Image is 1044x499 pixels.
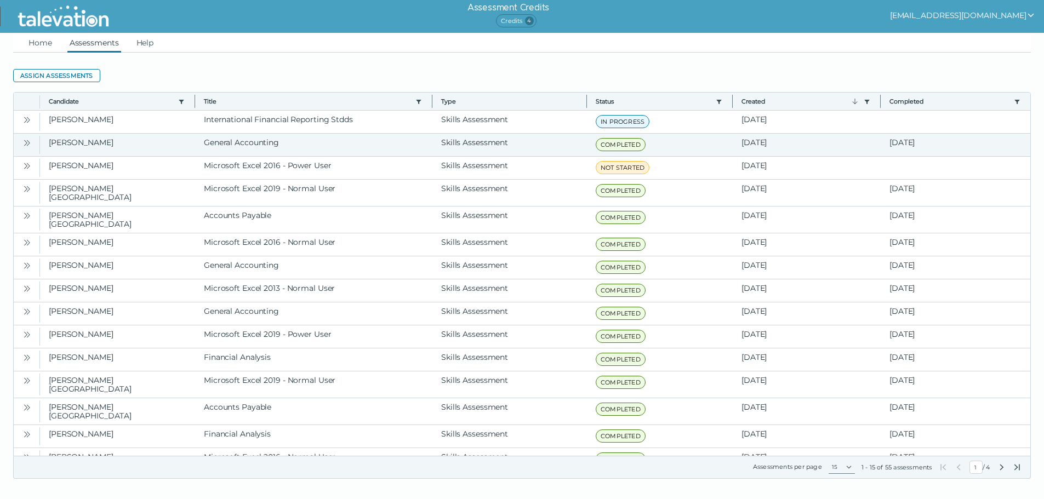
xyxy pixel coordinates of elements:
clr-dg-cell: [DATE] [733,157,881,179]
button: Column resize handle [583,89,590,113]
clr-dg-cell: [DATE] [733,207,881,233]
cds-icon: Open [22,430,31,439]
a: Assessments [67,33,121,53]
clr-dg-cell: [DATE] [733,425,881,448]
span: COMPLETED [596,211,646,224]
span: COMPLETED [596,376,646,389]
cds-icon: Open [22,284,31,293]
clr-dg-cell: Microsoft Excel 2013 - Normal User [195,279,432,302]
cds-icon: Open [22,376,31,385]
clr-dg-cell: [DATE] [733,180,881,206]
span: COMPLETED [596,138,646,151]
clr-dg-cell: [DATE] [881,448,1030,471]
cds-icon: Open [22,453,31,462]
span: COMPLETED [596,330,646,343]
span: Total Pages [985,463,991,472]
button: Open [20,450,33,463]
button: Created [741,97,859,106]
button: Next Page [997,463,1006,472]
clr-dg-cell: [DATE] [733,111,881,133]
cds-icon: Open [22,162,31,170]
input: Current Page [969,461,983,474]
span: COMPLETED [596,307,646,320]
clr-dg-cell: [DATE] [881,180,1030,206]
img: Talevation_Logo_Transparent_white.png [13,3,113,30]
cds-icon: Open [22,238,31,247]
clr-dg-cell: Accounts Payable [195,398,432,425]
button: Open [20,400,33,414]
clr-dg-cell: [DATE] [733,325,881,348]
clr-dg-cell: [DATE] [733,448,881,471]
clr-dg-cell: Skills Assessment [432,448,587,471]
cds-icon: Open [22,185,31,193]
button: Open [20,136,33,149]
cds-icon: Open [22,353,31,362]
span: IN PROGRESS [596,115,649,128]
span: NOT STARTED [596,161,649,174]
button: Last Page [1013,463,1022,472]
clr-dg-cell: Skills Assessment [432,302,587,325]
button: Open [20,328,33,341]
clr-dg-cell: Microsoft Excel 2016 - Power User [195,157,432,179]
clr-dg-cell: Skills Assessment [432,425,587,448]
span: COMPLETED [596,353,646,366]
clr-dg-cell: Microsoft Excel 2019 - Normal User [195,371,432,398]
clr-dg-cell: [DATE] [733,371,881,398]
clr-dg-cell: Skills Assessment [432,134,587,156]
clr-dg-cell: [PERSON_NAME] [40,348,195,371]
clr-dg-cell: [PERSON_NAME] [40,157,195,179]
clr-dg-cell: General Accounting [195,134,432,156]
button: Title [204,97,411,106]
clr-dg-cell: General Accounting [195,302,432,325]
clr-dg-cell: Microsoft Excel 2019 - Power User [195,325,432,348]
clr-dg-cell: Skills Assessment [432,348,587,371]
clr-dg-cell: [DATE] [733,398,881,425]
clr-dg-cell: Skills Assessment [432,398,587,425]
cds-icon: Open [22,211,31,220]
clr-dg-cell: Skills Assessment [432,233,587,256]
clr-dg-cell: Skills Assessment [432,157,587,179]
button: Candidate [49,97,174,106]
clr-dg-cell: [DATE] [881,256,1030,279]
clr-dg-cell: International Financial Reporting Stdds [195,111,432,133]
span: COMPLETED [596,284,646,297]
clr-dg-cell: [PERSON_NAME] [40,279,195,302]
clr-dg-cell: [PERSON_NAME] [40,448,195,471]
clr-dg-cell: [PERSON_NAME] [40,425,195,448]
clr-dg-cell: General Accounting [195,256,432,279]
span: COMPLETED [596,403,646,416]
button: First Page [939,463,948,472]
clr-dg-cell: Skills Assessment [432,207,587,233]
clr-dg-cell: Financial Analysis [195,425,432,448]
span: COMPLETED [596,261,646,274]
button: Open [20,282,33,295]
label: Assessments per page [753,463,822,471]
clr-dg-cell: [DATE] [881,348,1030,371]
span: 4 [525,16,534,25]
clr-dg-cell: [DATE] [733,233,881,256]
clr-dg-cell: [DATE] [881,371,1030,398]
button: Open [20,182,33,195]
button: Previous Page [954,463,963,472]
cds-icon: Open [22,330,31,339]
clr-dg-cell: [PERSON_NAME] [40,134,195,156]
cds-icon: Open [22,139,31,147]
clr-dg-cell: Skills Assessment [432,111,587,133]
clr-dg-cell: [DATE] [733,279,881,302]
clr-dg-cell: Skills Assessment [432,325,587,348]
clr-dg-cell: [DATE] [881,398,1030,425]
clr-dg-cell: Skills Assessment [432,256,587,279]
button: Column resize handle [191,89,198,113]
span: COMPLETED [596,184,646,197]
span: Credits [496,14,536,27]
button: Column resize handle [429,89,436,113]
clr-dg-cell: [PERSON_NAME] [40,256,195,279]
button: Open [20,427,33,440]
clr-dg-cell: [DATE] [881,325,1030,348]
button: Open [20,113,33,126]
clr-dg-cell: Microsoft Excel 2016 - Normal User [195,233,432,256]
div: 1 - 15 of 55 assessments [862,463,932,472]
div: / [939,461,1022,474]
clr-dg-cell: [PERSON_NAME] [40,302,195,325]
clr-dg-cell: [DATE] [881,425,1030,448]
